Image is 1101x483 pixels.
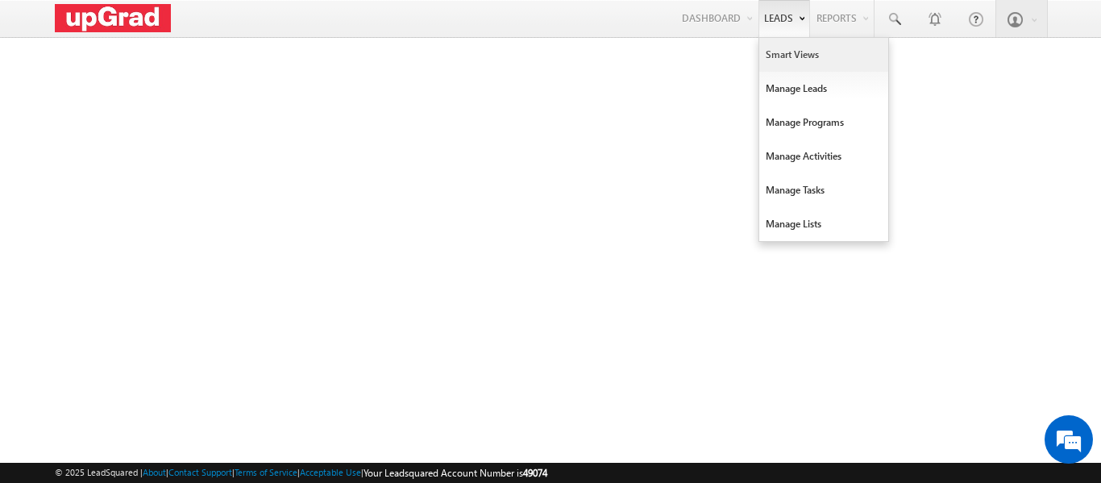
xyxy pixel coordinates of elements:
a: Terms of Service [235,467,297,477]
img: Custom Logo [55,4,171,32]
img: d_60004797649_company_0_60004797649 [27,85,68,106]
div: Minimize live chat window [264,8,303,47]
a: Manage Programs [759,106,888,139]
a: Manage Activities [759,139,888,173]
span: 49074 [523,467,547,479]
div: Leave a message [84,85,271,106]
a: Contact Support [168,467,232,477]
textarea: Type your message and click 'Submit' [21,149,294,359]
a: Smart Views [759,38,888,72]
a: Acceptable Use [300,467,361,477]
a: Manage Tasks [759,173,888,207]
a: Manage Lists [759,207,888,241]
span: Your Leadsquared Account Number is [364,467,547,479]
span: © 2025 LeadSquared | | | | | [55,465,547,481]
em: Submit [236,373,293,394]
a: Manage Leads [759,72,888,106]
a: About [143,467,166,477]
